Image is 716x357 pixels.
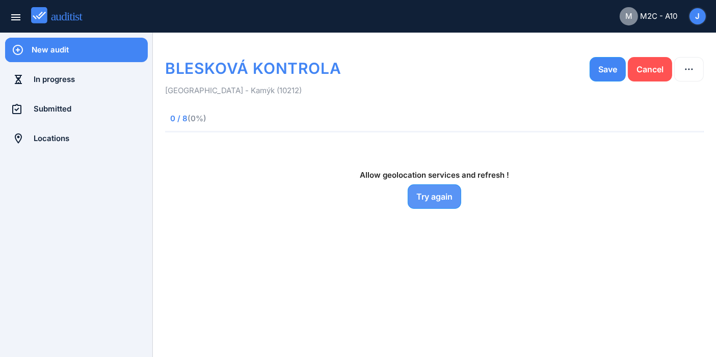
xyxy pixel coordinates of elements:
[416,190,453,203] div: Try again
[34,103,148,115] div: Submitted
[696,11,700,22] span: J
[5,97,148,121] a: Submitted
[598,63,617,75] div: Save
[32,44,148,56] div: New audit
[637,63,664,75] div: Cancel
[34,133,148,144] div: Locations
[5,126,148,151] a: Locations
[31,7,92,24] img: auditist_logo_new.svg
[360,170,509,181] h1: Allow geolocation services and refresh !
[5,67,148,92] a: In progress
[688,7,707,25] button: J
[165,86,704,96] p: [GEOGRAPHIC_DATA] - Kamýk (10212)
[628,57,672,81] button: Cancel
[590,57,626,81] button: Save
[170,113,349,124] span: 0 / 8
[640,11,677,22] span: M2C - A10
[165,55,488,81] h1: BLESKOVÁ KONTROLA
[34,74,148,85] div: In progress
[188,114,206,123] span: (0%)
[10,11,22,23] i: menu
[408,184,461,209] button: Try again
[625,11,632,22] span: M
